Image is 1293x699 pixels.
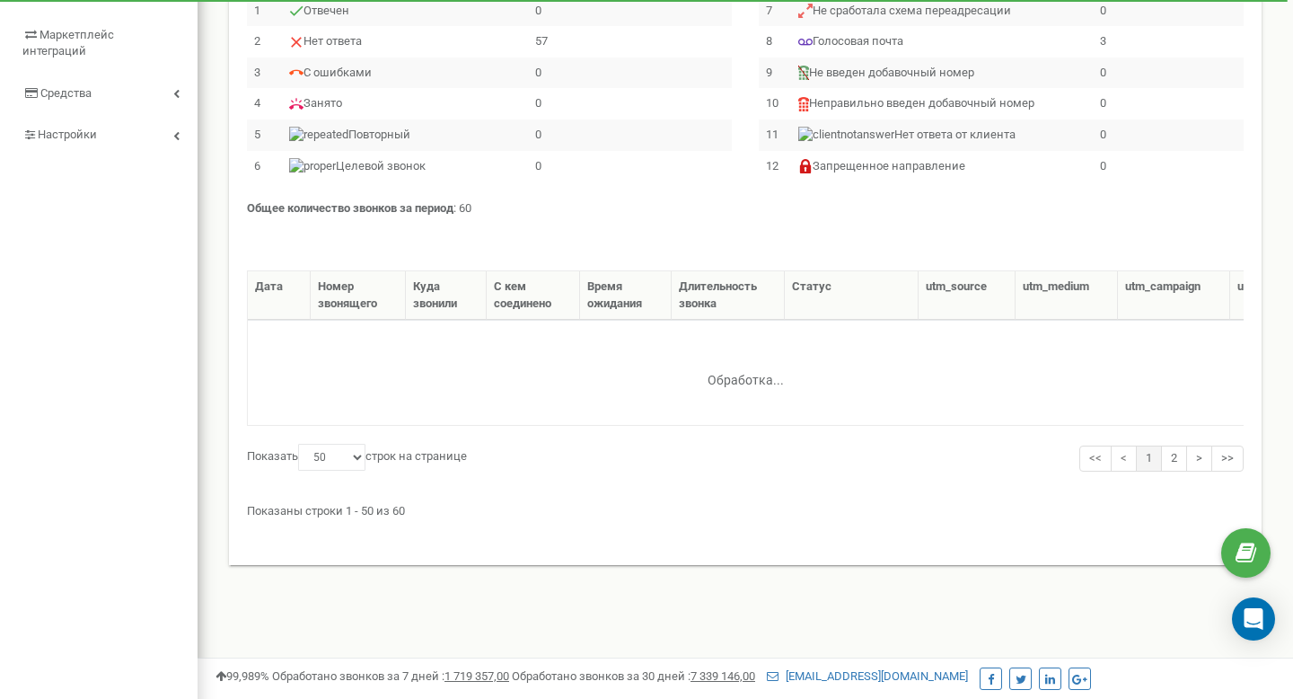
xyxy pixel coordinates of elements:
span: Средства [40,86,92,100]
td: Не введен добавочный номер [791,58,1093,89]
th: Дата [248,271,311,320]
td: Занято [282,88,528,119]
td: 3 [1093,26,1244,58]
td: 9 [759,58,791,89]
div: Показаны строки 1 - 50 из 60 [247,496,1244,520]
th: С кем соединено [487,271,581,320]
td: Неправильно введен добавочный номер [791,88,1093,119]
div: Open Intercom Messenger [1232,597,1275,641]
img: Запрещенное направление [798,159,813,173]
td: Целевой звонок [282,151,528,182]
img: Повторный [289,127,348,144]
th: Номер звонящего [311,271,406,320]
td: Запрещенное направление [791,151,1093,182]
td: 0 [1093,88,1244,119]
span: Обработано звонков за 30 дней : [512,669,755,683]
img: Целевой звонок [289,158,336,175]
a: > [1186,446,1212,472]
td: 0 [1093,151,1244,182]
td: 10 [759,88,791,119]
a: < [1111,446,1137,472]
span: Маркетплейс интеграций [22,28,114,58]
p: : 60 [247,200,1244,217]
td: 0 [528,119,732,151]
td: Голосовая почта [791,26,1093,58]
th: utm_medium [1016,271,1119,320]
td: 0 [528,151,732,182]
td: 0 [528,58,732,89]
u: 7 339 146,00 [690,669,755,683]
td: 11 [759,119,791,151]
th: utm_campaign [1118,271,1230,320]
td: 57 [528,26,732,58]
img: Нет ответа от клиента [798,127,894,144]
td: 4 [247,88,282,119]
td: 2 [247,26,282,58]
select: Показатьстрок на странице [298,444,365,471]
img: Не сработала схема переадресации [798,4,813,18]
td: С ошибками [282,58,528,89]
th: Длительность звонка [672,271,786,320]
img: Нет ответа [289,35,303,49]
span: 99,989% [215,669,269,683]
a: 1 [1136,446,1162,472]
u: 1 719 357,00 [444,669,509,683]
label: Показать строк на странице [247,444,467,471]
img: Голосовая почта [798,35,813,49]
img: Неправильно введен добавочный номер [798,97,809,111]
td: 0 [1093,58,1244,89]
td: 0 [528,88,732,119]
img: Отвечен [289,4,303,18]
td: 6 [247,151,282,182]
strong: Общее количество звонков за период [247,201,453,215]
a: << [1079,446,1112,472]
div: Обработка... [633,358,858,385]
td: 0 [1093,119,1244,151]
td: Повторный [282,119,528,151]
td: 5 [247,119,282,151]
td: Нет ответа [282,26,528,58]
span: Настройки [38,128,97,141]
th: utm_source [919,271,1015,320]
th: Время ожидания [580,271,672,320]
img: Не введен добавочный номер [798,66,809,80]
span: Обработано звонков за 7 дней : [272,669,509,683]
td: 8 [759,26,791,58]
td: 12 [759,151,791,182]
a: [EMAIL_ADDRESS][DOMAIN_NAME] [767,669,968,683]
a: >> [1211,446,1244,472]
td: 3 [247,58,282,89]
img: С ошибками [289,66,303,80]
img: Занято [289,97,303,111]
a: 2 [1161,446,1187,472]
td: Нет ответа от клиента [791,119,1093,151]
th: Статус [785,271,919,320]
th: Куда звонили [406,271,487,320]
